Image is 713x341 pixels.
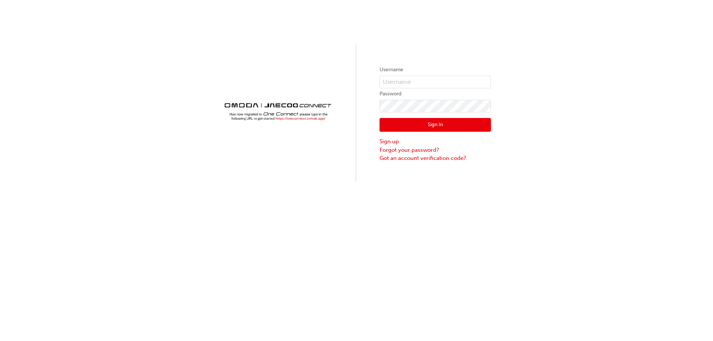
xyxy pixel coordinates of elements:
img: Trak [222,92,333,123]
input: Username [380,76,491,88]
label: Username [380,65,491,74]
label: Password [380,89,491,98]
a: Sign up [380,137,491,146]
a: Forgot your password? [380,146,491,154]
button: Sign In [380,118,491,132]
a: Got an account verification code? [380,154,491,163]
